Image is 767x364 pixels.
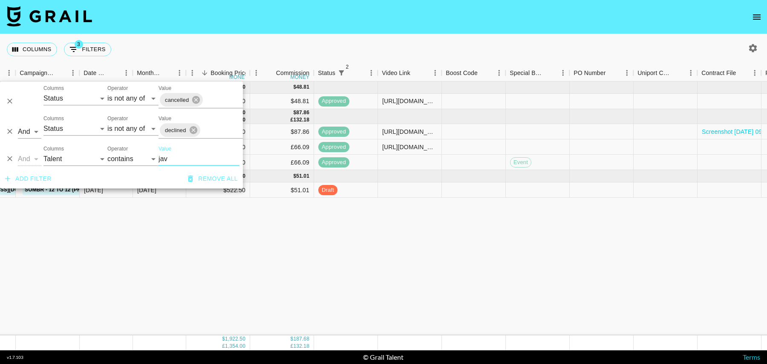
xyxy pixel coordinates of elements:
[159,115,171,122] label: Value
[186,66,199,79] button: Menu
[293,173,296,180] div: $
[510,65,545,81] div: Special Booking Type
[210,65,248,81] div: Booking Price
[7,6,92,26] img: Grail Talent
[159,152,239,166] input: Filter value
[318,143,349,151] span: approved
[574,65,606,81] div: PO Number
[108,67,120,79] button: Sort
[343,63,352,71] span: 2
[250,124,314,139] div: $87.86
[18,125,41,139] select: Logic operator
[185,171,241,187] button: Remove all
[2,171,55,187] button: Add filter
[250,139,314,155] div: £66.09
[382,143,437,151] div: https://www.tiktok.com/@jav0n/video/7543818988338318600?_r=1&_t=ZS-8zGm8PUwBnO
[291,116,294,124] div: £
[606,67,618,79] button: Sort
[743,353,760,361] a: Terms
[557,66,569,79] button: Menu
[293,109,296,116] div: $
[478,67,490,79] button: Sort
[225,335,245,343] div: 1,922.50
[18,152,41,166] select: Logic operator
[160,125,191,135] span: declined
[250,155,314,170] div: £66.09
[318,97,349,105] span: approved
[293,335,309,343] div: 187.68
[633,65,697,81] div: Uniport Contact Email
[736,67,748,79] button: Sort
[672,67,684,79] button: Sort
[296,109,309,116] div: 87.86
[318,65,335,81] div: Status
[410,67,422,79] button: Sort
[620,66,633,79] button: Menu
[293,84,296,91] div: $
[3,153,16,165] button: Delete
[15,65,79,81] div: Campaign (Type)
[748,9,765,26] button: open drawer
[120,66,133,79] button: Menu
[637,65,672,81] div: Uniport Contact Email
[701,65,736,81] div: Contract File
[7,355,23,360] div: v 1.7.103
[3,125,16,138] button: Delete
[569,65,633,81] div: PO Number
[199,67,210,79] button: Sort
[161,67,173,79] button: Sort
[748,66,761,79] button: Menu
[290,75,309,80] div: money
[510,159,531,167] span: Event
[20,65,55,81] div: Campaign (Type)
[186,182,250,198] div: $522.50
[335,67,347,79] div: 2 active filters
[378,65,441,81] div: Video Link
[250,182,314,198] div: $51.01
[79,65,133,81] div: Date Created
[160,123,200,137] div: declined
[84,186,103,194] div: 21/09/2025
[229,75,248,80] div: money
[382,97,437,105] div: https://www.tiktok.com/@jav0n/photo/7521815250132372742?_d=secCgYIASAHKAESPgo8cOMXUPX%2BHdJu%2Fno...
[363,353,404,361] div: © Grail Talent
[493,66,505,79] button: Menu
[64,43,111,56] button: Show filters
[222,343,225,350] div: £
[43,84,64,92] label: Columns
[505,65,569,81] div: Special Booking Type
[137,186,156,194] div: Sep '25
[225,343,245,350] div: 1,354.00
[318,186,337,194] span: draft
[133,65,186,81] div: Month Due
[446,65,478,81] div: Boost Code
[441,65,505,81] div: Boost Code
[159,84,171,92] label: Value
[697,65,761,81] div: Contract File
[276,65,310,81] div: Commission
[7,43,57,56] button: Select columns
[107,84,128,92] label: Operator
[335,67,347,79] button: Show filters
[545,67,557,79] button: Sort
[3,95,16,108] button: Delete
[296,84,309,91] div: 48.81
[314,65,378,81] div: Status
[107,145,128,152] label: Operator
[365,66,378,79] button: Menu
[291,343,294,350] div: £
[160,93,203,107] div: cancelled
[43,145,64,152] label: Columns
[382,127,437,136] div: https://www.tiktok.com/@jav0n/video/7540107657072381202?_r=1&_t=ZS-8yzlzpsyyDI
[293,343,309,350] div: 132.18
[291,335,294,343] div: $
[347,67,359,79] button: Sort
[159,145,171,152] label: Value
[137,65,161,81] div: Month Due
[84,65,108,81] div: Date Created
[318,159,349,167] span: approved
[3,66,15,79] button: Menu
[66,66,79,79] button: Menu
[107,115,128,122] label: Operator
[75,40,83,49] span: 3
